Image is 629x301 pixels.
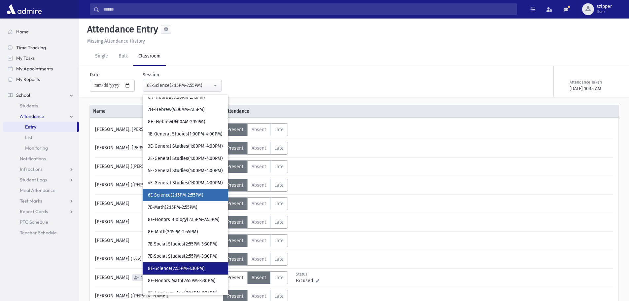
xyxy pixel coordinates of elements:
[3,143,79,153] a: Monitoring
[143,80,222,92] button: 6E-Science(2:15PM-2:55PM)
[20,177,47,183] span: Student Logs
[223,216,288,229] div: AttTypes
[148,290,218,296] span: 6E-Language Arts(2:55PM-3:35PM)
[92,142,223,155] div: [PERSON_NAME], [PERSON_NAME]
[3,227,79,238] a: Teacher Schedule
[16,66,53,72] span: My Appointments
[3,206,79,217] a: Report Cards
[20,103,38,109] span: Students
[92,179,223,192] div: [PERSON_NAME] ([PERSON_NAME])
[223,234,288,247] div: AttTypes
[227,182,243,188] span: Present
[570,79,617,85] div: Attendance Taken
[148,155,223,162] span: 2E-General Studies(1:00PM-4:00PM)
[227,293,243,299] span: Present
[274,275,284,281] span: Late
[252,145,266,151] span: Absent
[274,182,284,188] span: Late
[92,197,223,210] div: [PERSON_NAME]
[85,38,145,44] a: Missing Attendance History
[20,219,48,225] span: PTC Schedule
[227,164,243,169] span: Present
[3,42,79,53] a: Time Tracking
[227,127,243,132] span: Present
[274,201,284,207] span: Late
[90,108,222,115] span: Name
[148,216,220,223] span: 8E-Honors Biology(2:15PM-2:55PM)
[3,26,79,37] a: Home
[16,92,30,98] span: School
[3,111,79,122] a: Attendance
[3,74,79,85] a: My Reports
[3,63,79,74] a: My Appointments
[148,94,205,101] span: 6H-Hebrew(9:00AM-2:15PM)
[223,271,288,284] div: AttTypes
[92,216,223,229] div: [PERSON_NAME]
[252,164,266,169] span: Absent
[3,122,77,132] a: Entry
[143,71,159,78] label: Session
[252,127,266,132] span: Absent
[20,208,48,214] span: Report Cards
[20,166,43,172] span: Infractions
[252,238,266,244] span: Absent
[148,278,216,284] span: 8E-Honors Math(2:55PM-3:30PM)
[148,253,218,260] span: 7E-Social Studies(2:55PM-3:30PM)
[223,253,288,266] div: AttTypes
[223,179,288,192] div: AttTypes
[20,113,44,119] span: Attendance
[296,271,325,277] div: Status
[3,174,79,185] a: Student Logs
[92,160,223,173] div: [PERSON_NAME] ([PERSON_NAME])
[252,201,266,207] span: Absent
[25,124,36,130] span: Entry
[16,29,29,35] span: Home
[227,238,243,244] span: Present
[274,127,284,132] span: Late
[274,219,284,225] span: Late
[148,180,223,186] span: 4E-General Studies(1:00PM-4:00PM)
[3,217,79,227] a: PTC Schedule
[20,156,46,162] span: Notifications
[597,4,612,9] span: szipper
[223,123,288,136] div: AttTypes
[5,3,43,16] img: AdmirePro
[16,76,40,82] span: My Reports
[92,234,223,247] div: [PERSON_NAME]
[222,108,354,115] span: Attendance
[87,38,145,44] u: Missing Attendance History
[92,271,223,284] div: [PERSON_NAME]
[133,47,166,66] a: Classroom
[20,198,42,204] span: Test Marks
[20,187,55,193] span: Meal Attendance
[227,201,243,207] span: Present
[148,119,205,125] span: 8H-Hebrew(9:00AM-2:15PM)
[296,277,316,284] span: Excused
[227,256,243,262] span: Present
[90,71,100,78] label: Date
[85,24,158,35] h5: Attendance Entry
[3,196,79,206] a: Test Marks
[3,153,79,164] a: Notifications
[148,241,218,247] span: 7E-Social Studies(2:55PM-3:30PM)
[3,185,79,196] a: Meal Attendance
[92,253,223,266] div: [PERSON_NAME] (Izzy)
[148,106,205,113] span: 7H-Hebrew(9:00AM-2:15PM)
[3,164,79,174] a: Infractions
[274,293,284,299] span: Late
[148,143,223,150] span: 3E-General Studies(1:00PM-4:00PM)
[223,142,288,155] div: AttTypes
[148,265,205,272] span: 8E-Science(2:55PM-3:30PM)
[113,47,133,66] a: Bulk
[570,85,617,92] div: [DATE] 10:15 AM
[20,230,57,236] span: Teacher Schedule
[227,145,243,151] span: Present
[252,182,266,188] span: Absent
[3,100,79,111] a: Students
[274,238,284,244] span: Late
[274,164,284,169] span: Late
[223,197,288,210] div: AttTypes
[227,219,243,225] span: Present
[3,53,79,63] a: My Tasks
[92,123,223,136] div: [PERSON_NAME], [PERSON_NAME] ([PERSON_NAME])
